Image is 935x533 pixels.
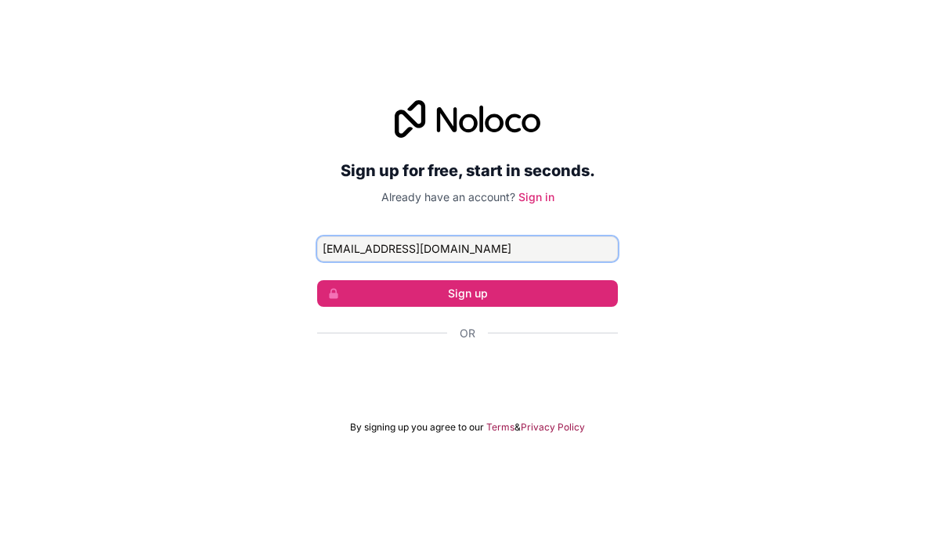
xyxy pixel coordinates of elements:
span: & [514,421,521,434]
a: Privacy Policy [521,421,585,434]
input: Email address [317,236,618,261]
a: Terms [486,421,514,434]
div: Se connecter avec Google. S'ouvre dans un nouvel onglet. [317,358,618,393]
h2: Sign up for free, start in seconds. [317,157,618,185]
a: Sign in [518,190,554,203]
span: Or [460,326,475,341]
span: Already have an account? [381,190,515,203]
button: Sign up [317,280,618,307]
span: By signing up you agree to our [350,421,484,434]
iframe: Bouton "Se connecter avec Google" [309,358,626,393]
